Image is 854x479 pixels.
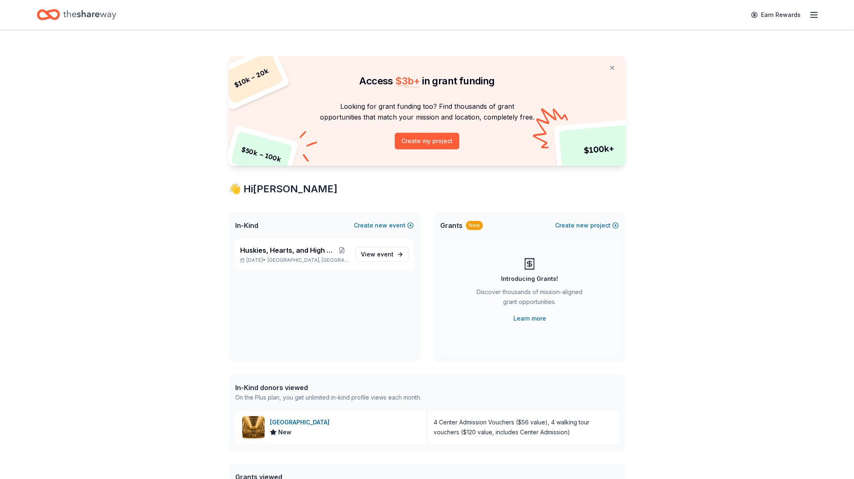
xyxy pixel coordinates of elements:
span: Grants [440,220,463,230]
span: Huskies, Hearts, and High Stakes [240,245,334,255]
button: Create my project [395,133,459,149]
img: Image for Chicago Architecture Center [242,416,265,438]
span: [GEOGRAPHIC_DATA], [GEOGRAPHIC_DATA] [267,257,349,263]
div: In-Kind donors viewed [235,383,421,393]
span: new [375,220,387,230]
span: In-Kind [235,220,258,230]
div: 👋 Hi [PERSON_NAME] [229,182,625,196]
a: Earn Rewards [746,7,806,22]
a: Learn more [513,314,546,323]
div: On the Plus plan, you get unlimited in-kind profile views each month. [235,393,421,402]
span: New [278,427,291,437]
a: View event [355,247,409,262]
p: [DATE] • [240,257,349,263]
div: Introducing Grants! [501,274,558,284]
button: Createnewproject [555,220,619,230]
span: Access in grant funding [359,75,494,87]
span: new [576,220,589,230]
span: event [377,251,394,258]
span: View [361,249,394,259]
a: Home [37,5,116,24]
button: Createnewevent [354,220,414,230]
div: Discover thousands of mission-aligned grant opportunities. [473,287,586,310]
div: 4 Center Admission Vouchers ($56 value), 4 walking tour vouchers ($120 value, includes Center Adm... [434,417,612,437]
div: [GEOGRAPHIC_DATA] [270,417,333,427]
span: $ 3b + [395,75,420,87]
p: Looking for grant funding too? Find thousands of grant opportunities that match your mission and ... [239,101,615,123]
div: $ 10k – 20k [219,51,284,104]
div: New [466,221,483,230]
